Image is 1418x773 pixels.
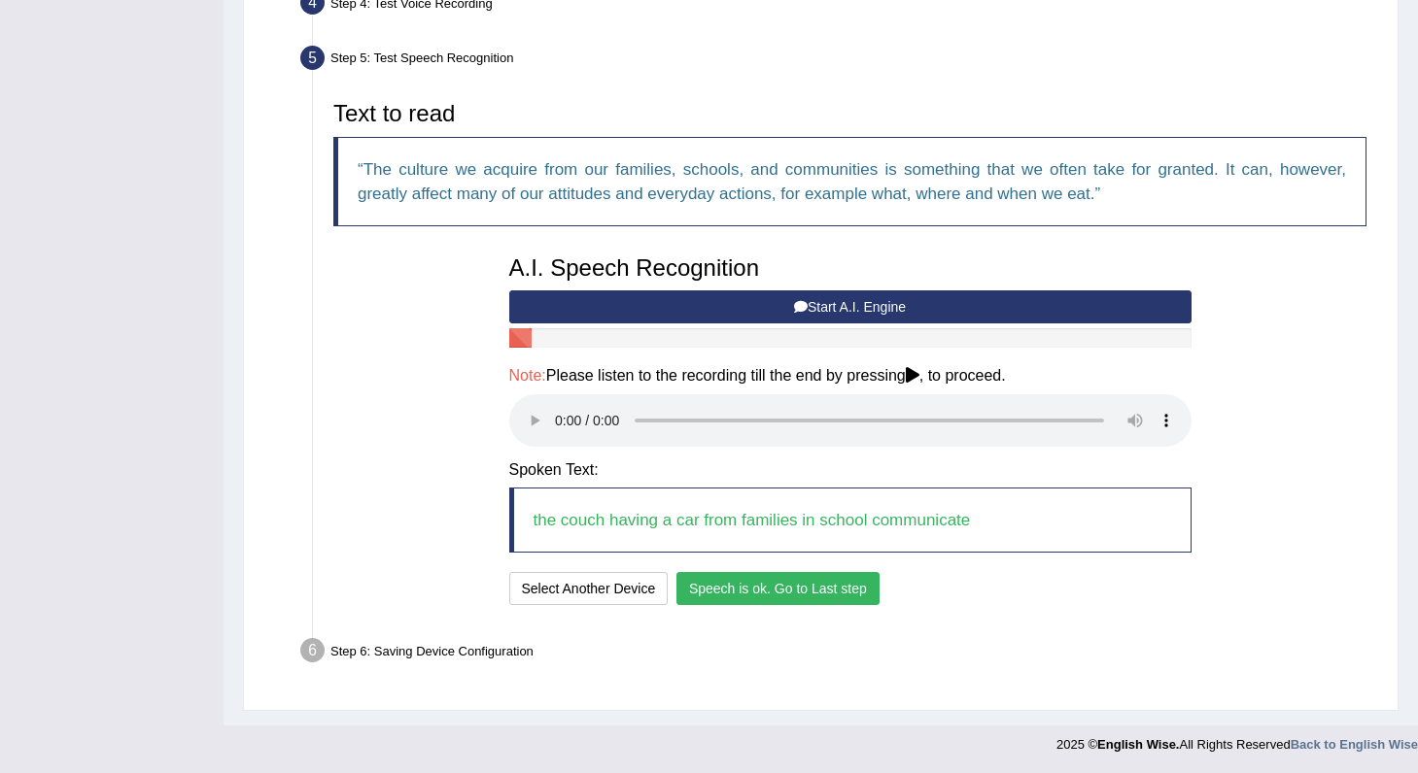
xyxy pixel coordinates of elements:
[1097,737,1179,752] strong: English Wise.
[509,255,1192,281] h3: A.I. Speech Recognition
[509,572,669,605] button: Select Another Device
[1291,737,1418,752] a: Back to English Wise
[509,461,1192,479] h4: Spoken Text:
[676,572,880,605] button: Speech is ok. Go to Last step
[358,160,1346,203] q: The culture we acquire from our families, schools, and communities is something that we often tak...
[509,290,1192,323] button: Start A.I. Engine
[1056,725,1418,754] div: 2025 © All Rights Reserved
[292,632,1389,675] div: Step 6: Saving Device Configuration
[292,40,1389,83] div: Step 5: Test Speech Recognition
[333,101,1366,126] h3: Text to read
[509,487,1192,553] blockquote: the couch having a car from families in school communicate
[509,367,546,384] span: Note:
[509,367,1192,385] h4: Please listen to the recording till the end by pressing , to proceed.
